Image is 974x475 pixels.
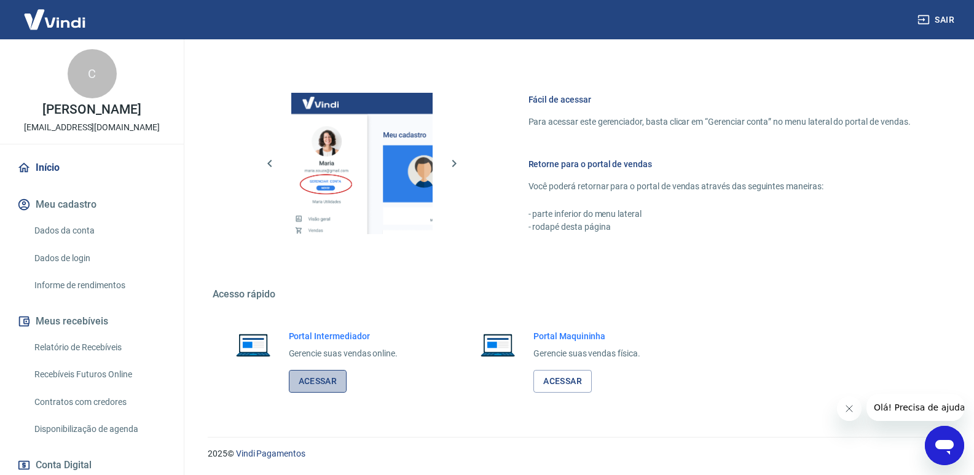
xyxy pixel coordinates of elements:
p: - rodapé desta página [528,221,911,234]
a: Dados da conta [29,218,169,243]
h6: Portal Intermediador [289,330,398,342]
span: Olá! Precisa de ajuda? [7,9,103,18]
iframe: Mensagem da empresa [866,394,964,421]
p: Gerencie suas vendas online. [289,347,398,360]
img: Imagem de um notebook aberto [227,330,279,359]
img: Imagem da dashboard mostrando o botão de gerenciar conta na sidebar no lado esquerdo [291,93,433,234]
iframe: Botão para abrir a janela de mensagens [925,426,964,465]
p: [PERSON_NAME] [42,103,141,116]
a: Acessar [533,370,592,393]
p: - parte inferior do menu lateral [528,208,911,221]
button: Sair [915,9,959,31]
p: Gerencie suas vendas física. [533,347,640,360]
p: 2025 © [208,447,945,460]
a: Contratos com credores [29,390,169,415]
a: Disponibilização de agenda [29,417,169,442]
button: Meu cadastro [15,191,169,218]
img: Imagem de um notebook aberto [472,330,524,359]
a: Acessar [289,370,347,393]
button: Meus recebíveis [15,308,169,335]
h6: Retorne para o portal de vendas [528,158,911,170]
a: Informe de rendimentos [29,273,169,298]
h6: Portal Maquininha [533,330,640,342]
p: Para acessar este gerenciador, basta clicar em “Gerenciar conta” no menu lateral do portal de ven... [528,116,911,128]
div: C [68,49,117,98]
a: Início [15,154,169,181]
p: [EMAIL_ADDRESS][DOMAIN_NAME] [24,121,160,134]
p: Você poderá retornar para o portal de vendas através das seguintes maneiras: [528,180,911,193]
img: Vindi [15,1,95,38]
a: Dados de login [29,246,169,271]
a: Recebíveis Futuros Online [29,362,169,387]
iframe: Fechar mensagem [837,396,862,421]
a: Vindi Pagamentos [236,449,305,458]
h6: Fácil de acessar [528,93,911,106]
a: Relatório de Recebíveis [29,335,169,360]
h5: Acesso rápido [213,288,940,300]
